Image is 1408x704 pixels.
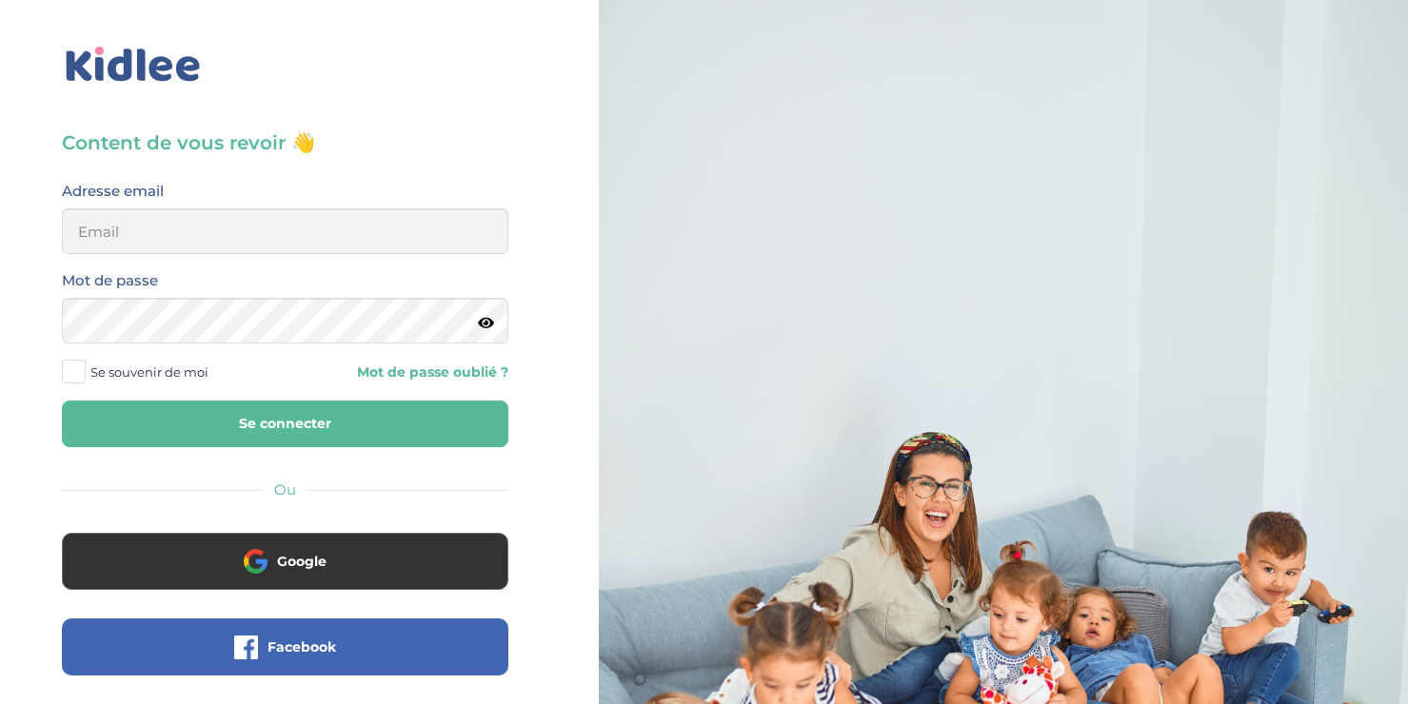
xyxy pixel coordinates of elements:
label: Mot de passe [62,268,158,293]
img: logo_kidlee_bleu [62,43,205,87]
img: facebook.png [234,636,258,659]
button: Google [62,533,508,590]
span: Google [277,552,327,571]
span: Ou [274,480,296,499]
span: Facebook [268,637,336,656]
span: Se souvenir de moi [90,360,208,384]
label: Adresse email [62,179,164,204]
img: google.png [244,549,268,573]
a: Mot de passe oublié ? [299,363,507,381]
button: Se connecter [62,401,508,447]
a: Facebook [62,651,508,669]
a: Google [62,565,508,583]
h3: Content de vous revoir 👋 [62,129,508,156]
input: Email [62,208,508,254]
button: Facebook [62,618,508,675]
